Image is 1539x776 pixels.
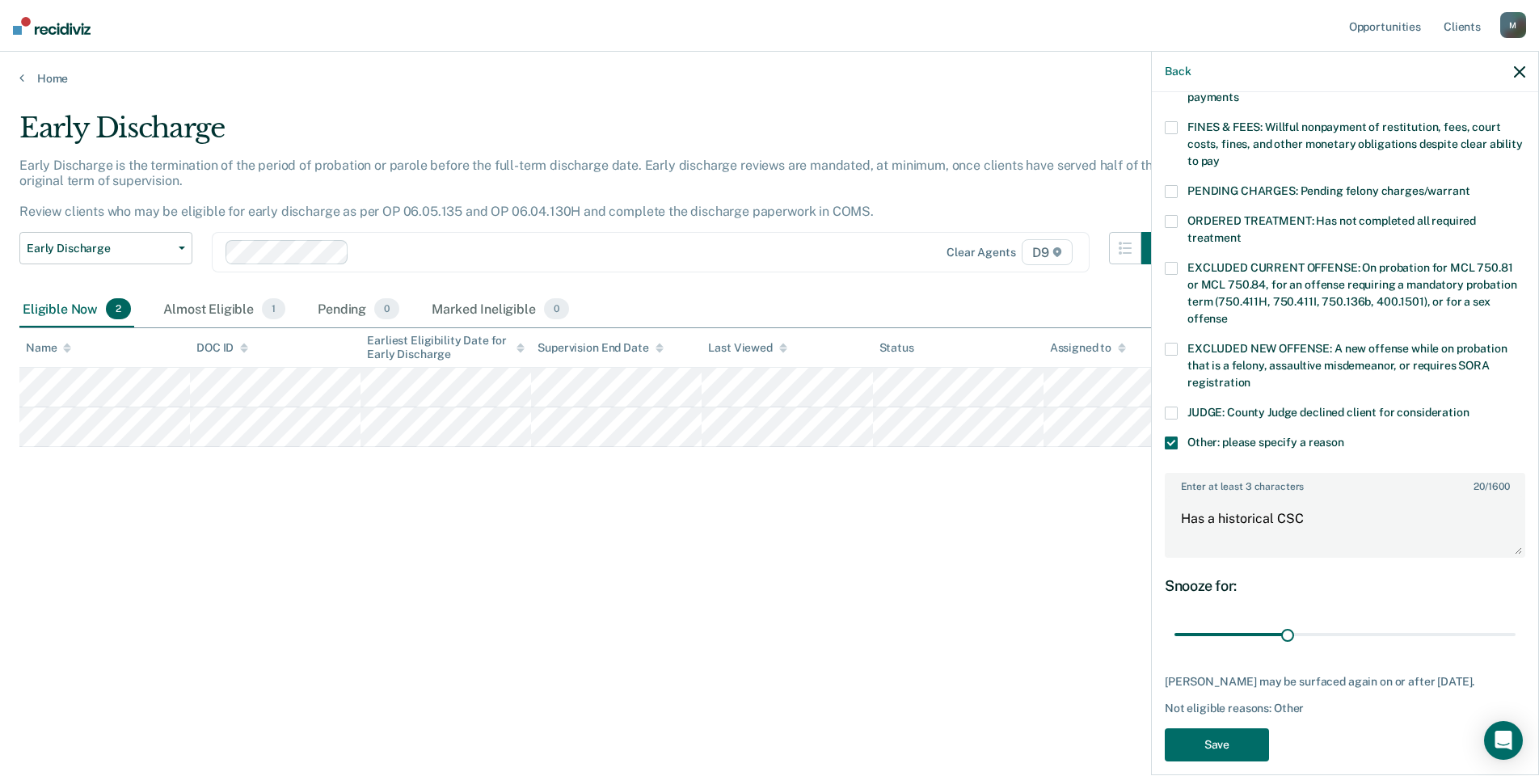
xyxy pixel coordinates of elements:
label: Enter at least 3 characters [1166,474,1524,492]
div: Almost Eligible [160,292,289,327]
div: Marked Ineligible [428,292,572,327]
span: 20 [1474,481,1485,492]
img: Recidiviz [13,17,91,35]
div: [PERSON_NAME] may be surfaced again on or after [DATE]. [1165,675,1525,689]
div: Earliest Eligibility Date for Early Discharge [367,334,525,361]
div: Last Viewed [708,341,786,355]
div: Open Intercom Messenger [1484,721,1523,760]
button: Back [1165,65,1191,78]
span: EXCLUDED NEW OFFENSE: A new offense while on probation that is a felony, assaultive misdemeanor, ... [1187,342,1507,389]
div: DOC ID [196,341,248,355]
span: 0 [374,298,399,319]
div: M [1500,12,1526,38]
div: Snooze for: [1165,577,1525,595]
div: Early Discharge [19,112,1174,158]
textarea: Has a historical CSC [1166,496,1524,556]
span: 1 [262,298,285,319]
button: Save [1165,728,1269,761]
span: D9 [1022,239,1073,265]
div: Name [26,341,71,355]
div: Supervision End Date [538,341,663,355]
a: Home [19,71,1520,86]
div: Clear agents [947,246,1015,259]
span: FINES & FEES: Willful nonpayment of restitution, fees, court costs, fines, and other monetary obl... [1187,120,1523,167]
div: Status [879,341,914,355]
span: 0 [544,298,569,319]
div: Assigned to [1050,341,1126,355]
span: ORDERED TREATMENT: Has not completed all required treatment [1187,214,1476,244]
div: Not eligible reasons: Other [1165,702,1525,715]
span: Early Discharge [27,242,172,255]
span: PENDING CHARGES: Pending felony charges/warrant [1187,184,1469,197]
span: JUDGE: County Judge declined client for consideration [1187,406,1469,419]
p: Early Discharge is the termination of the period of probation or parole before the full-term disc... [19,158,1167,220]
span: 2 [106,298,131,319]
span: Other: please specify a reason [1187,436,1344,449]
div: Eligible Now [19,292,134,327]
div: Pending [314,292,403,327]
span: / 1600 [1474,481,1509,492]
span: EXCLUDED CURRENT OFFENSE: On probation for MCL 750.81 or MCL 750.84, for an offense requiring a m... [1187,261,1516,325]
